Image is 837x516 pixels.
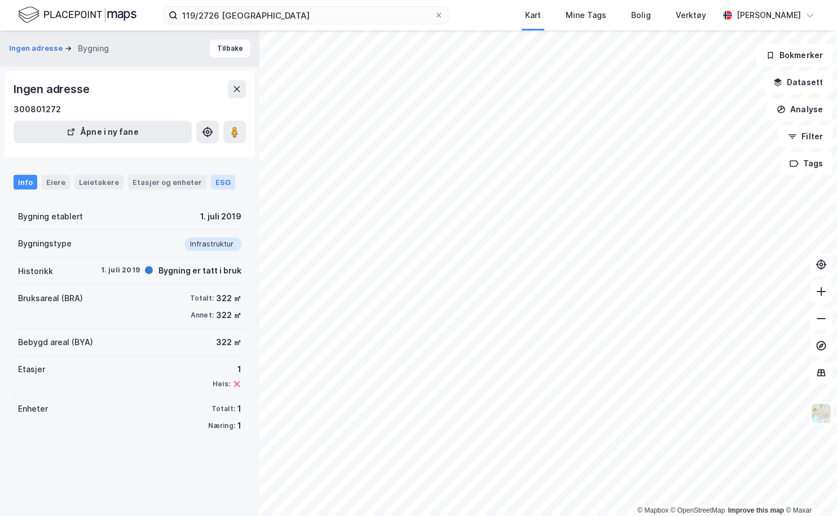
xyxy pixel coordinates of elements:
div: Bygningstype [18,237,72,250]
div: Bygning er tatt i bruk [158,264,241,277]
div: 1 [237,402,241,416]
div: Heis: [213,380,230,389]
a: Improve this map [728,506,784,514]
div: 322 ㎡ [216,308,241,322]
div: Annet: [191,311,214,320]
button: Ingen adresse [9,43,65,54]
div: Bygning etablert [18,210,83,223]
div: Bebygd areal (BYA) [18,336,93,349]
div: Bolig [631,8,651,22]
div: 300801272 [14,103,61,116]
div: Eiere [42,175,70,189]
a: OpenStreetMap [671,506,725,514]
div: Totalt: [212,404,235,413]
div: Etasjer [18,363,45,376]
button: Datasett [764,71,832,94]
div: 1. juli 2019 [200,210,241,223]
div: ESG [211,175,235,189]
div: Enheter [18,402,48,416]
div: Info [14,175,37,189]
div: Historikk [18,264,53,278]
button: Bokmerker [756,44,832,67]
button: Filter [778,125,832,148]
input: Søk på adresse, matrikkel, gårdeiere, leietakere eller personer [178,7,434,24]
div: Ingen adresse [14,80,91,98]
div: Totalt: [190,294,214,303]
div: 1 [237,419,241,433]
div: 1. juli 2019 [95,265,140,275]
div: Kontrollprogram for chat [781,462,837,516]
div: 322 ㎡ [216,336,241,349]
div: [PERSON_NAME] [737,8,801,22]
div: Leietakere [74,175,124,189]
iframe: Chat Widget [781,462,837,516]
div: Etasjer og enheter [133,177,202,187]
div: 1 [213,363,241,376]
div: Kart [525,8,541,22]
button: Tilbake [210,39,250,58]
button: Åpne i ny fane [14,121,192,143]
img: Z [810,403,832,424]
button: Analyse [767,98,832,121]
div: 322 ㎡ [216,292,241,305]
div: Verktøy [676,8,706,22]
div: Mine Tags [566,8,606,22]
button: Tags [780,152,832,175]
img: logo.f888ab2527a4732fd821a326f86c7f29.svg [18,5,136,25]
div: Næring: [208,421,235,430]
div: Bruksareal (BRA) [18,292,83,305]
a: Mapbox [637,506,668,514]
div: Bygning [78,42,109,55]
